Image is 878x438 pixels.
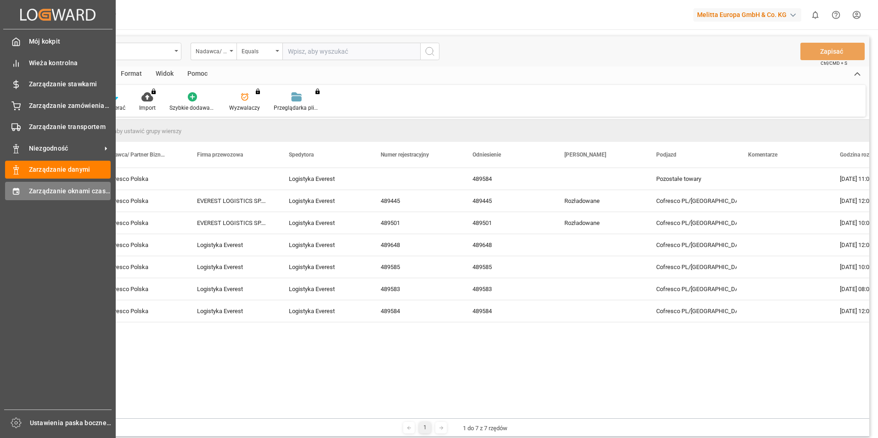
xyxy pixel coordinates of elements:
[29,122,111,132] span: Zarządzanie transportem
[5,96,111,114] a: Zarządzanie zamówieniami
[800,43,865,60] button: Zapisać
[289,213,359,234] div: Logistyka Everest
[289,257,359,278] div: Logistyka Everest
[826,5,846,25] button: Centrum pomocy
[169,104,215,112] div: Szybkie dodawanie
[29,37,111,46] span: Mój kokpit
[5,118,111,136] a: Zarządzanie transportem
[289,152,314,158] span: Spedytora
[94,168,186,190] div: Cofresco Polska
[105,152,167,158] span: Nadawca/ Partner Biznesowy
[186,256,278,278] div: Logistyka Everest
[289,301,359,322] div: Logistyka Everest
[462,212,553,234] div: 489501
[5,75,111,93] a: Zarządzanie stawkami
[564,191,634,212] div: Rozładowane
[282,43,420,60] input: Wpisz, aby wyszukać
[29,186,111,196] span: Zarządzanie oknami czasowymi
[94,278,186,300] div: Cofresco Polska
[419,422,431,433] div: 1
[370,190,462,212] div: 489445
[656,168,726,190] div: Pozostałe towary
[186,278,278,300] div: Logistyka Everest
[94,212,186,234] div: Cofresco Polska
[94,234,186,256] div: Cofresco Polska
[94,190,186,212] div: Cofresco Polska
[5,161,111,179] a: Zarządzanie danymi
[656,257,726,278] div: Cofresco PL/[GEOGRAPHIC_DATA]
[196,45,227,56] div: Nadawca/ Partner Biznesowy
[114,67,149,82] div: Format
[5,182,111,200] a: Zarządzanie oknami czasowymi
[180,67,214,82] div: Pomoc
[420,43,439,60] button: Przycisk Szukaj
[289,279,359,300] div: Logistyka Everest
[462,256,553,278] div: 489585
[656,235,726,256] div: Cofresco PL/[GEOGRAPHIC_DATA]
[821,60,847,67] span: Ctrl/CMD + S
[656,301,726,322] div: Cofresco PL/[GEOGRAPHIC_DATA]
[186,190,278,212] div: EVEREST LOGISTICS SP. Z O.O.
[29,79,111,89] span: Zarządzanie stawkami
[463,424,507,433] div: 1 do 7 z 7 rzędów
[381,152,429,158] span: Numer rejestracyjny
[186,212,278,234] div: EVEREST LOGISTICS SP. Z O.O.
[462,300,553,322] div: 489584
[462,190,553,212] div: 489445
[289,235,359,256] div: Logistyka Everest
[289,168,359,190] div: Logistyka Everest
[656,191,726,212] div: Cofresco PL/[GEOGRAPHIC_DATA]
[94,300,186,322] div: Cofresco Polska
[236,43,282,60] button: Otwórz menu
[370,234,462,256] div: 489648
[186,300,278,322] div: Logistyka Everest
[697,10,787,20] font: Melitta Europa GmbH & Co. KG
[186,234,278,256] div: Logistyka Everest
[473,152,501,158] span: Odniesienie
[693,6,805,23] button: Melitta Europa GmbH & Co. KG
[29,101,111,111] span: Zarządzanie zamówieniami
[805,5,826,25] button: Pokaż 0 nowych powiadomień
[30,418,112,428] span: Ustawienia paska bocznego
[5,33,111,51] a: Mój kokpit
[69,128,181,135] span: Przeciągnij tutaj, aby ustawić grupy wierszy
[564,152,606,158] span: [PERSON_NAME]
[462,168,553,190] div: 489584
[29,144,101,153] span: Niezgodność
[462,278,553,300] div: 489583
[656,152,676,158] span: Podjazd
[656,279,726,300] div: Cofresco PL/[GEOGRAPHIC_DATA]
[370,256,462,278] div: 489585
[370,212,462,234] div: 489501
[191,43,236,60] button: Otwórz menu
[29,165,111,174] span: Zarządzanie danymi
[197,152,243,158] span: Firma przewozowa
[94,256,186,278] div: Cofresco Polska
[242,45,273,56] div: Equals
[29,58,111,68] span: Wieża kontrolna
[656,213,726,234] div: Cofresco PL/[GEOGRAPHIC_DATA]
[370,300,462,322] div: 489584
[149,67,180,82] div: Widok
[462,234,553,256] div: 489648
[289,191,359,212] div: Logistyka Everest
[564,213,634,234] div: Rozładowane
[370,278,462,300] div: 489583
[748,152,777,158] span: Komentarze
